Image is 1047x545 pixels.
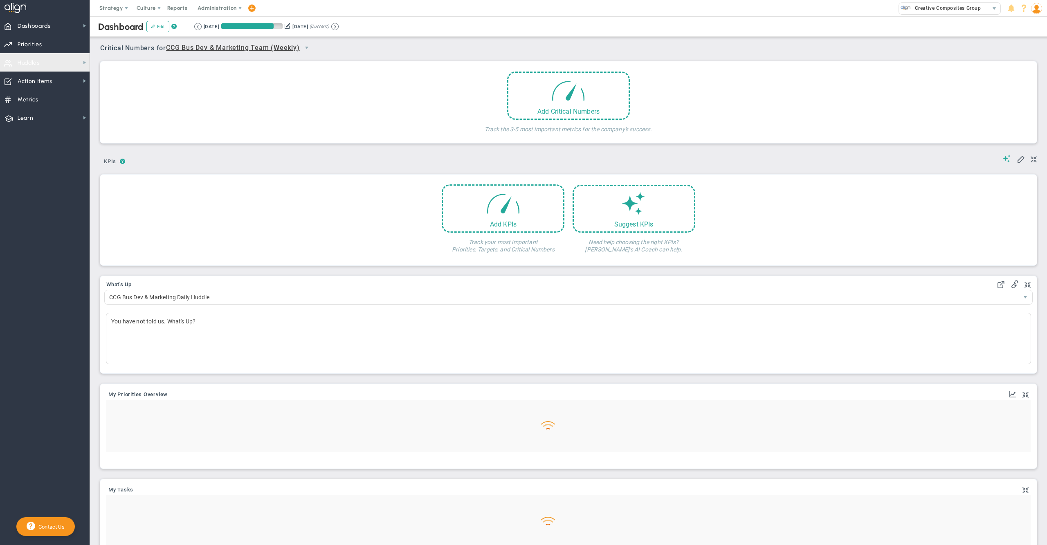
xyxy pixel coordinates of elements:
div: Suggest KPIs [574,220,694,228]
span: What's Up [106,282,132,287]
button: My Priorities Overview [108,392,168,398]
div: [DATE] [292,23,308,30]
span: Culture [137,5,156,11]
span: Contact Us [35,524,65,530]
span: Metrics [18,91,38,108]
div: Period Progress: 85% Day 80 of 94 with 14 remaining. [221,23,283,29]
img: 97046.Person.photo [1031,3,1042,14]
span: Action Items [18,73,52,90]
span: My Priorities Overview [108,392,168,397]
div: Add KPIs [443,220,563,228]
span: Dashboard [98,21,144,32]
span: Edit My KPIs [1017,155,1025,163]
h4: Track your most important Priorities, Targets, and Critical Numbers [442,233,564,253]
span: select [1018,290,1032,304]
span: Suggestions (AI Feature) [1003,155,1011,162]
a: My Tasks [108,487,133,493]
button: KPIs [100,155,120,169]
span: KPIs [100,155,120,168]
div: You have not told us. What's Up? [106,313,1031,364]
span: Huddles [18,54,40,72]
button: Go to next period [331,23,339,30]
span: Priorities [18,36,42,53]
span: CCG Bus Dev & Marketing Daily Huddle [105,290,1018,304]
div: Add Critical Numbers [508,108,629,115]
span: Dashboards [18,18,51,35]
div: [DATE] [204,23,219,30]
span: Learn [18,110,33,127]
h4: Track the 3-5 most important metrics for the company's success. [485,120,652,133]
button: Edit [146,21,169,32]
button: What's Up [106,282,132,288]
span: My Tasks [108,487,133,493]
span: Creative Composites Group [911,3,981,13]
span: select [989,3,1000,14]
img: 29977.Company.photo [901,3,911,13]
span: select [300,41,314,55]
button: Go to previous period [194,23,202,30]
h4: Need help choosing the right KPIs? [PERSON_NAME]'s AI Coach can help. [573,233,695,253]
span: Critical Numbers for [100,41,316,56]
span: CCG Bus Dev & Marketing Team (Weekly) [166,43,300,53]
span: (Current) [310,23,329,30]
span: Strategy [99,5,123,11]
span: Administration [198,5,236,11]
